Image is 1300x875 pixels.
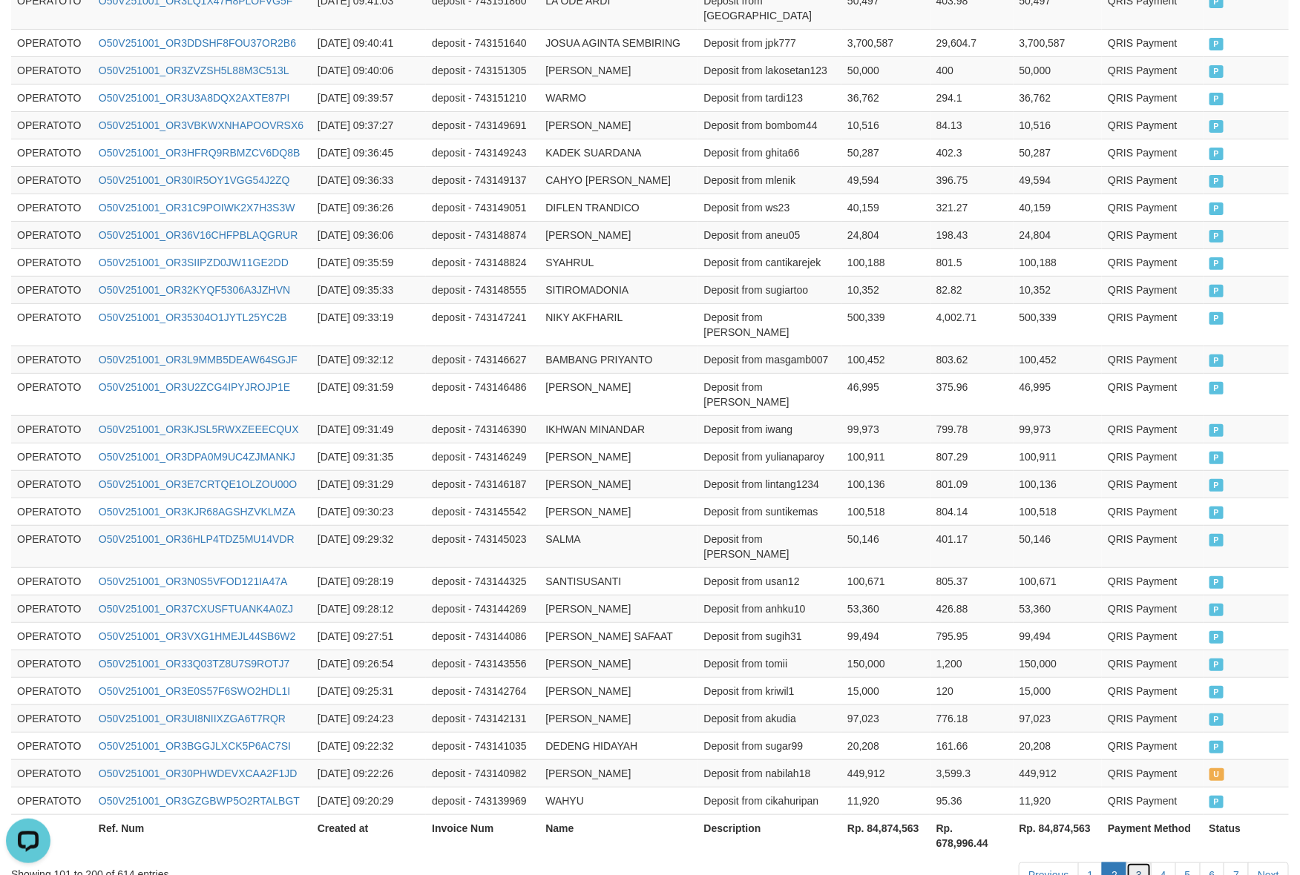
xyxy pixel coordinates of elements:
a: O50V251001_OR3L9MMB5DEAW64SGJF [99,354,298,366]
td: 500,339 [1014,303,1103,346]
td: 53,360 [1014,595,1103,622]
span: PAID [1209,506,1224,519]
td: OPERATOTO [11,56,93,84]
td: deposit - 743149051 [426,194,539,221]
td: [PERSON_NAME] [539,650,697,677]
span: PAID [1209,534,1224,547]
td: [PERSON_NAME] [539,221,697,248]
td: Deposit from sugar99 [698,732,842,759]
td: [PERSON_NAME] SAFAAT [539,622,697,650]
td: deposit - 743151210 [426,84,539,111]
td: 36,762 [1014,84,1103,111]
td: 50,000 [841,56,930,84]
td: 97,023 [841,704,930,732]
td: 40,159 [841,194,930,221]
td: OPERATOTO [11,650,93,677]
td: 29,604.7 [930,29,1014,56]
td: [PERSON_NAME] [539,498,697,525]
td: Deposit from tomii [698,650,842,677]
td: 100,671 [1014,567,1103,595]
span: PAID [1209,202,1224,215]
td: 50,287 [841,139,930,166]
td: 375.96 [930,373,1014,415]
td: SANTISUSANTI [539,567,697,595]
td: QRIS Payment [1102,415,1203,443]
td: KADEK SUARDANA [539,139,697,166]
td: DEDENG HIDAYAH [539,732,697,759]
td: 20,208 [841,732,930,759]
td: deposit - 743146627 [426,346,539,373]
td: [DATE] 09:28:19 [312,567,426,595]
a: O50V251001_OR3KJR68AGSHZVKLMZA [99,506,295,518]
td: 20,208 [1014,732,1103,759]
td: OPERATOTO [11,415,93,443]
td: [DATE] 09:35:33 [312,276,426,303]
td: Deposit from masgamb007 [698,346,842,373]
td: Deposit from sugih31 [698,622,842,650]
td: deposit - 743145542 [426,498,539,525]
td: [DATE] 09:39:57 [312,84,426,111]
td: 99,973 [1014,415,1103,443]
td: [DATE] 09:31:35 [312,443,426,470]
td: 46,995 [841,373,930,415]
td: Deposit from cantikarejek [698,248,842,276]
td: deposit - 743149243 [426,139,539,166]
td: 4,002.71 [930,303,1014,346]
td: QRIS Payment [1102,56,1203,84]
span: PAID [1209,38,1224,50]
td: 801.5 [930,248,1014,276]
span: PAID [1209,257,1224,270]
td: [PERSON_NAME] [539,111,697,139]
a: O50V251001_OR3KJSL5RWXZEEECQUX [99,423,299,435]
td: [DATE] 09:36:33 [312,166,426,194]
td: OPERATOTO [11,29,93,56]
td: OPERATOTO [11,276,93,303]
td: [DATE] 09:22:26 [312,759,426,787]
td: OPERATOTO [11,759,93,787]
a: O50V251001_OR3U2ZCG4IPYJROJP1E [99,381,290,393]
td: [PERSON_NAME] [539,704,697,732]
td: 161.66 [930,732,1014,759]
td: deposit - 743143556 [426,650,539,677]
td: 46,995 [1014,373,1103,415]
td: [DATE] 09:31:59 [312,373,426,415]
td: 795.95 [930,622,1014,650]
td: deposit - 743146187 [426,470,539,498]
a: O50V251001_OR3GZGBWP5O2RTALBGT [99,795,300,807]
td: 24,804 [1014,221,1103,248]
td: deposit - 743149137 [426,166,539,194]
td: deposit - 743148824 [426,248,539,276]
a: O50V251001_OR3U3A8DQX2AXTE87PI [99,92,290,104]
span: PAID [1209,424,1224,437]
td: 36,762 [841,84,930,111]
td: 449,912 [1014,759,1103,787]
td: QRIS Payment [1102,622,1203,650]
span: PAID [1209,686,1224,699]
td: [DATE] 09:31:49 [312,415,426,443]
span: PAID [1209,312,1224,325]
td: 150,000 [1014,650,1103,677]
td: 97,023 [1014,704,1103,732]
td: OPERATOTO [11,732,93,759]
td: 1,200 [930,650,1014,677]
td: 400 [930,56,1014,84]
td: [DATE] 09:29:32 [312,525,426,567]
td: deposit - 743148555 [426,276,539,303]
td: 100,188 [1014,248,1103,276]
td: 50,146 [1014,525,1103,567]
span: UNPAID [1209,768,1224,781]
td: Deposit from [PERSON_NAME] [698,373,842,415]
td: deposit - 743147241 [426,303,539,346]
td: [PERSON_NAME] [539,373,697,415]
span: PAID [1209,452,1224,464]
span: PAID [1209,382,1224,394]
td: [DATE] 09:30:23 [312,498,426,525]
td: OPERATOTO [11,166,93,194]
td: Deposit from kriwil1 [698,677,842,704]
td: 3,700,587 [841,29,930,56]
td: QRIS Payment [1102,276,1203,303]
td: QRIS Payment [1102,166,1203,194]
td: OPERATOTO [11,677,93,704]
span: PAID [1209,631,1224,644]
a: O50V251001_OR3UI8NIIXZGA6T7RQR [99,713,286,724]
